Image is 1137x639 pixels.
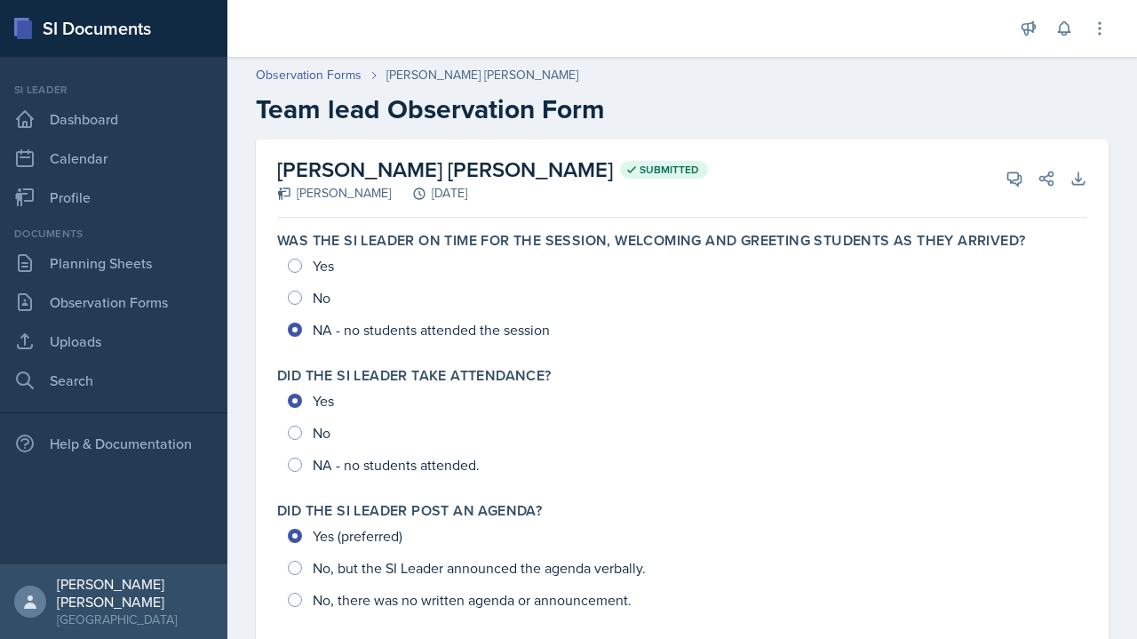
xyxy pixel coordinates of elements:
[7,363,220,398] a: Search
[256,66,362,84] a: Observation Forms
[640,163,699,177] span: Submitted
[7,226,220,242] div: Documents
[256,93,1109,125] h2: Team lead Observation Form
[7,426,220,461] div: Help & Documentation
[7,245,220,281] a: Planning Sheets
[386,66,578,84] div: [PERSON_NAME] [PERSON_NAME]
[7,284,220,320] a: Observation Forms
[277,367,552,385] label: Did the SI Leader take attendance?
[7,323,220,359] a: Uploads
[57,575,213,611] div: [PERSON_NAME] [PERSON_NAME]
[277,184,391,203] div: [PERSON_NAME]
[277,154,708,186] h2: [PERSON_NAME] [PERSON_NAME]
[7,82,220,98] div: Si leader
[277,232,1025,250] label: Was the SI Leader on time for the session, welcoming and greeting students as they arrived?
[7,180,220,215] a: Profile
[391,184,467,203] div: [DATE]
[57,611,213,628] div: [GEOGRAPHIC_DATA]
[7,101,220,137] a: Dashboard
[7,140,220,176] a: Calendar
[277,502,542,520] label: Did the SI Leader post an agenda?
